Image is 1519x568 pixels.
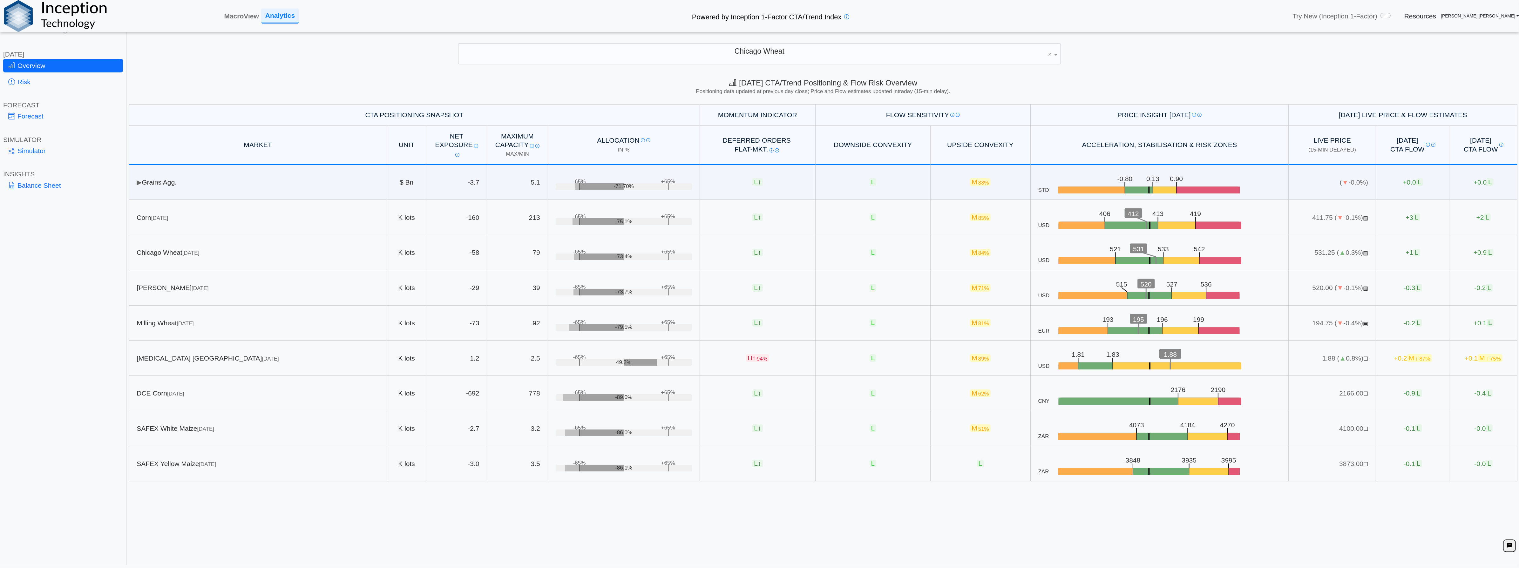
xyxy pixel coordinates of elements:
[1289,376,1376,411] td: 2166.00
[3,179,123,192] a: Balance Sheet
[1415,460,1422,467] span: L
[752,389,763,397] span: L
[758,284,761,291] span: ↓
[870,460,877,467] span: L
[1499,143,1503,147] img: Info
[434,132,479,158] div: Net Exposure
[426,446,487,481] td: -3.0
[615,219,632,225] span: -75.1%
[758,389,761,397] span: ↓
[426,306,487,341] td: -73
[455,153,459,157] img: Read More
[1038,293,1050,299] span: USD
[1289,411,1376,446] td: 4100.00
[1403,178,1423,186] span: +0.0
[426,376,487,411] td: -692
[1384,136,1442,153] div: [DATE] CTA Flow
[1103,316,1114,323] text: 193
[487,446,548,481] td: 3.5
[1183,456,1197,464] text: 3935
[1487,319,1494,327] span: L
[757,356,768,362] span: 94%
[474,144,478,148] img: Info
[1363,250,1368,256] span: CLOSED: Session finished for the day.
[1474,249,1494,256] span: +0.9
[137,424,379,433] div: SAFEX White Maize
[1110,246,1121,253] text: 521
[661,389,675,396] div: +65%
[1118,175,1133,182] text: -0.80
[129,104,700,126] th: CTA Positioning Snapshot
[1142,281,1153,288] text: 520
[1038,398,1050,404] span: CNY
[1458,136,1509,153] div: [DATE] CTA Flow
[1465,354,1502,362] span: +0.1
[151,215,168,221] span: [DATE]
[1406,249,1420,256] span: +1
[1308,147,1356,153] span: (15-min delayed)
[182,250,200,256] span: [DATE]
[1289,235,1376,270] td: 531.25 ( 0.3%)
[752,319,763,327] span: L
[387,341,426,376] td: K lots
[1426,143,1430,147] img: Info
[1133,246,1144,253] text: 531
[1404,424,1422,432] span: -0.1
[1337,319,1344,327] span: ▼
[970,424,991,432] span: M
[1404,389,1422,397] span: -0.9
[1038,469,1049,475] span: ZAR
[1194,316,1205,323] text: 199
[970,178,991,186] span: M
[978,391,989,397] span: 62%
[1404,284,1422,292] span: -0.3
[1072,351,1085,358] text: 1.81
[1047,44,1053,64] span: Clear value
[1415,284,1422,292] span: L
[1117,281,1128,288] text: 515
[1289,270,1376,306] td: 520.00 ( -0.1%)
[573,179,586,185] div: -65%
[487,376,548,411] td: 778
[137,248,379,257] div: Chicago Wheat
[661,213,675,220] div: +65%
[1192,113,1196,117] img: Info
[556,136,692,145] div: Allocation
[573,213,586,220] div: -65%
[1171,386,1186,394] text: 2176
[1415,389,1422,397] span: L
[1289,446,1376,481] td: 3873.00
[137,213,379,222] div: Corn
[1363,215,1368,221] span: CLOSED: Session finished for the day.
[1487,249,1494,256] span: L
[758,214,761,221] span: ↑
[1292,12,1377,20] span: Try New (Inception 1-Factor)
[689,10,844,22] h2: Powered by Inception 1-Factor CTA/Trend Index
[1147,175,1160,182] text: 0.13
[137,319,379,327] div: Milling Wheat
[137,389,379,397] div: DCE Corn
[1337,214,1344,221] span: ▼
[823,111,1023,119] div: Flow Sensitivity
[615,465,632,471] span: -86.1%
[1048,51,1052,57] span: ×
[137,283,379,292] div: [PERSON_NAME]
[387,200,426,235] td: K lots
[978,215,989,221] span: 85%
[970,354,991,362] span: M
[495,132,540,149] div: Maximum Capacity
[3,50,123,58] div: [DATE]
[1031,126,1289,165] th: Acceleration, Stabilisation & Risk Zones
[614,183,634,190] span: -71.70%
[487,306,548,341] td: 92
[978,250,989,256] span: 84%
[1404,319,1422,327] span: -0.2
[970,389,991,397] span: M
[1038,187,1049,193] span: STD
[487,270,548,306] td: 39
[1486,424,1493,432] span: L
[1475,389,1493,397] span: -0.4
[387,411,426,446] td: K lots
[177,321,194,327] span: [DATE]
[978,321,989,327] span: 81%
